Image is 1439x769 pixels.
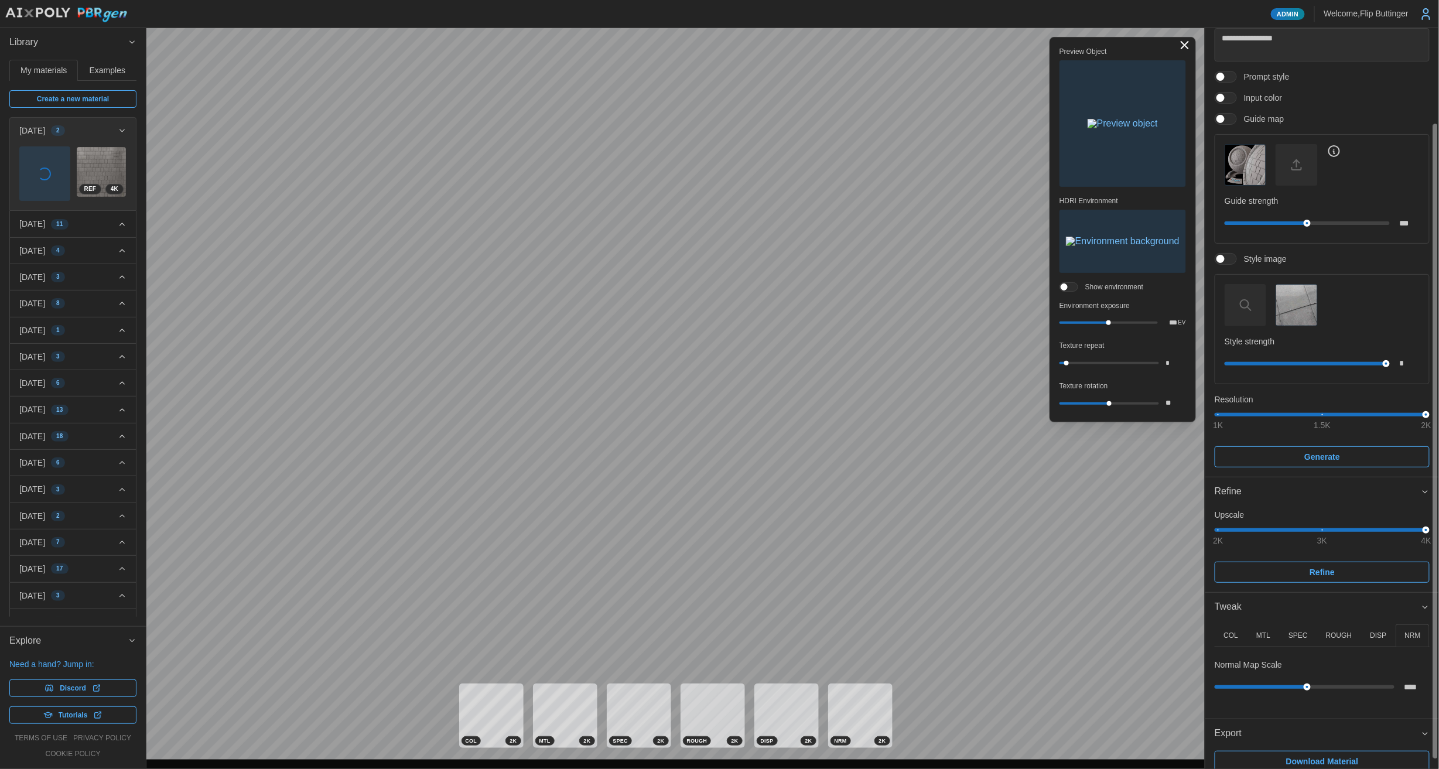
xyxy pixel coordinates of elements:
p: Upscale [1215,509,1430,521]
button: [DATE]3 [10,583,136,609]
span: SPEC [613,737,628,745]
button: Generate [1215,446,1430,467]
button: [DATE]3 [10,264,136,290]
p: Need a hand? Jump in: [9,658,136,670]
span: 2 K [805,737,812,745]
span: 11 [56,220,63,229]
span: 1 [56,326,60,335]
p: [DATE] [19,616,45,628]
p: [DATE] [19,430,45,442]
a: cookie policy [45,749,100,759]
button: Refine [1215,562,1430,583]
span: Show environment [1078,282,1143,292]
p: Texture repeat [1059,341,1186,351]
span: Refine [1310,562,1335,582]
button: Toggle viewport controls [1177,37,1193,53]
p: [DATE] [19,298,45,309]
span: Prompt style [1237,71,1290,83]
p: ROUGH [1326,631,1352,641]
span: 6 [56,458,60,467]
button: Tweak [1205,593,1439,621]
button: [DATE]18 [10,423,136,449]
img: Style image [1276,285,1317,325]
p: Environment exposure [1059,301,1186,311]
p: COL [1224,631,1239,641]
button: Refine [1205,477,1439,506]
a: Tutorials [9,706,136,724]
p: HDRI Environment [1059,196,1186,206]
p: [DATE] [19,218,45,230]
button: [DATE]6 [10,450,136,476]
span: 8 [56,299,60,308]
span: Style image [1237,253,1287,265]
p: Resolution [1215,394,1430,405]
p: [DATE] [19,536,45,548]
button: [DATE]17 [10,556,136,582]
span: 2 K [657,737,664,745]
a: Create a new material [9,90,136,108]
span: 7 [56,538,60,547]
button: [DATE]7 [10,529,136,555]
span: 4 [56,246,60,255]
button: Environment background [1059,210,1186,273]
p: [DATE] [19,324,45,336]
img: gfrVUBMpZRXAnik2hitA [77,147,127,197]
span: 3 [56,591,60,600]
p: [DATE] [19,271,45,283]
p: [DATE] [19,590,45,601]
button: [DATE]4 [10,238,136,264]
span: My materials [20,66,67,74]
span: COL [466,737,477,745]
p: Welcome, Flip Buttinger [1324,8,1409,19]
span: Tweak [1215,593,1421,621]
span: 17 [56,564,63,573]
button: [DATE]2 [10,118,136,143]
p: Guide strength [1225,195,1420,207]
button: [DATE]2 [10,503,136,529]
span: Input color [1237,92,1282,104]
p: [DATE] [19,351,45,363]
p: Texture rotation [1059,381,1186,391]
span: Library [9,28,128,57]
button: [DATE]3 [10,344,136,370]
a: gfrVUBMpZRXAnik2hitA4KREF [76,146,127,197]
span: Refine [1215,477,1421,506]
span: NRM [835,737,847,745]
p: MTL [1256,631,1270,641]
span: Tutorials [59,707,88,723]
span: 18 [56,432,63,441]
span: Export [1215,719,1421,748]
p: Normal Map Scale [1215,659,1282,671]
span: 3 [56,485,60,494]
span: Create a new material [37,91,109,107]
span: 13 [56,405,63,415]
button: [DATE]6 [10,370,136,396]
div: Refine [1205,506,1439,592]
span: 2 [56,511,60,521]
span: Discord [60,680,86,696]
button: [DATE]3 [10,476,136,502]
p: DISP [1370,631,1387,641]
button: [DATE]13 [10,397,136,422]
span: MTL [539,737,551,745]
button: [DATE]8 [10,290,136,316]
p: [DATE] [19,563,45,575]
button: [DATE]11 [10,211,136,237]
p: Preview Object [1059,47,1186,57]
img: Environment background [1066,237,1180,246]
button: [DATE]19 [10,609,136,635]
span: ROUGH [687,737,707,745]
span: Admin [1277,9,1298,19]
p: [DATE] [19,510,45,522]
p: [DATE] [19,404,45,415]
span: DISP [761,737,774,745]
button: Style image [1276,284,1317,326]
a: terms of use [15,733,67,743]
img: Preview object [1088,119,1158,128]
p: [DATE] [19,377,45,389]
div: [DATE]2 [10,143,136,210]
p: [DATE] [19,245,45,257]
button: [DATE]1 [10,317,136,343]
button: Preview object [1059,60,1186,187]
p: Style strength [1225,336,1420,347]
